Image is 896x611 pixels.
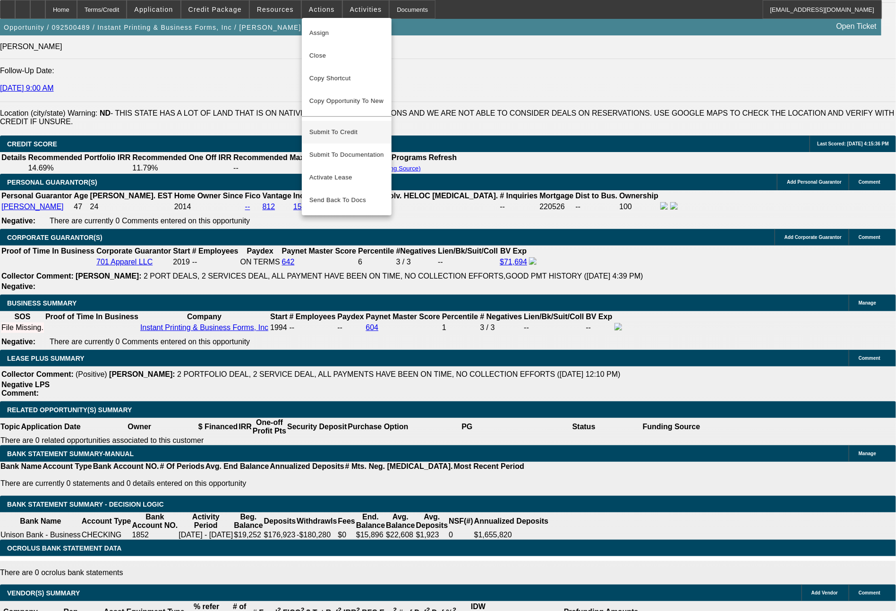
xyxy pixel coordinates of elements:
span: Assign [309,27,384,39]
span: Activate Lease [309,172,384,183]
span: Submit To Documentation [309,149,384,161]
span: Send Back To Docs [309,195,384,206]
span: Submit To Credit [309,127,384,138]
span: Close [309,50,384,61]
span: Copy Shortcut [309,73,384,84]
span: Copy Opportunity To New [309,97,384,104]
